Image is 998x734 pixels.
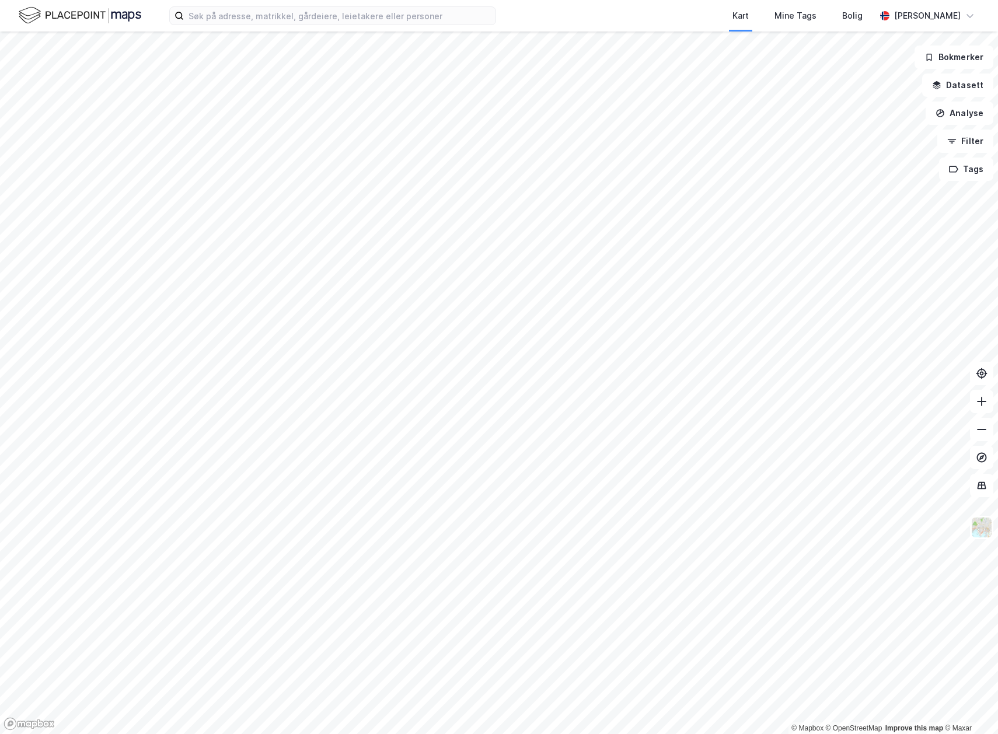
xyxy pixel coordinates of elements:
[894,9,961,23] div: [PERSON_NAME]
[19,5,141,26] img: logo.f888ab2527a4732fd821a326f86c7f29.svg
[732,9,749,23] div: Kart
[971,516,993,539] img: Z
[937,130,993,153] button: Filter
[791,724,823,732] a: Mapbox
[915,46,993,69] button: Bokmerker
[926,102,993,125] button: Analyse
[939,158,993,181] button: Tags
[184,7,495,25] input: Søk på adresse, matrikkel, gårdeiere, leietakere eller personer
[940,678,998,734] iframe: Chat Widget
[826,724,882,732] a: OpenStreetMap
[922,74,993,97] button: Datasett
[842,9,863,23] div: Bolig
[4,717,55,730] a: Mapbox homepage
[774,9,816,23] div: Mine Tags
[885,724,943,732] a: Improve this map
